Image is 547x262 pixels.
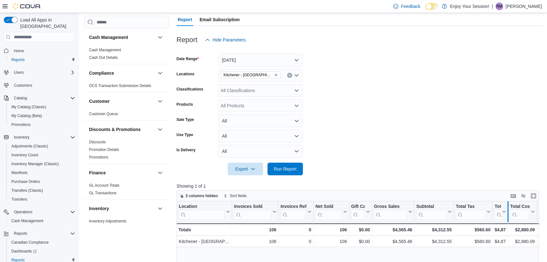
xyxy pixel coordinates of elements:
div: Subtotal [416,204,447,220]
button: My Catalog (Classic) [6,103,78,111]
button: Compliance [89,70,155,76]
h3: Customer [89,98,110,104]
button: Customer [89,98,155,104]
span: Customer Queue [89,111,118,116]
button: Manifests [6,168,78,177]
span: Run Report [274,166,297,172]
span: Operations [14,209,33,215]
h3: Compliance [89,70,114,76]
a: Reports [9,56,27,64]
span: Users [11,69,75,76]
div: $560.60 [456,226,490,234]
button: Invoices Sold [234,204,276,220]
a: Customers [11,82,35,89]
button: Inventory [1,133,78,142]
div: Net Sold [315,204,342,220]
h3: Inventory [89,205,109,212]
div: 0 [280,226,311,234]
div: Gross Sales [374,204,407,210]
h3: Discounts & Promotions [89,126,141,133]
span: Reports [14,231,27,236]
button: Cash Management [156,34,164,41]
label: Classifications [177,87,203,92]
div: $4,873.15 [495,238,506,246]
span: Reports [11,57,25,62]
div: 106 [315,226,347,234]
span: GL Account Totals [89,183,119,188]
div: Rahil Mansuri [496,3,503,10]
div: Location [179,204,225,210]
button: Export [228,163,263,175]
button: Customers [1,81,78,90]
div: 0 [280,238,311,246]
button: Hide Parameters [202,34,248,46]
div: $0.00 [351,238,370,246]
button: Customer [156,97,164,105]
button: Open list of options [294,103,299,108]
div: Total Invoiced [495,204,501,220]
span: 2 columns hidden [186,193,218,198]
a: Home [11,47,27,55]
button: Transfers [6,195,78,204]
a: Transfers [9,196,30,203]
h3: Report [177,36,197,44]
span: Promotion Details [89,147,119,152]
button: Inventory Manager (Classic) [6,159,78,168]
span: Transfers (Classic) [11,188,43,193]
img: Cova [13,3,41,9]
div: Gross Sales [374,204,407,220]
button: [DATE] [218,54,303,66]
button: Enter fullscreen [530,192,537,200]
a: GL Account Totals [89,183,119,188]
a: Cash Out Details [89,55,118,60]
button: Open list of options [294,88,299,93]
span: Kitchener - Highland [221,72,281,78]
button: Users [1,68,78,77]
span: Users [14,70,24,75]
span: Inventory Manager (Classic) [11,161,59,166]
span: Inventory Count [11,153,38,158]
a: Manifests [9,169,30,177]
button: Finance [156,169,164,177]
div: Customer [84,110,169,120]
button: Inventory [89,205,155,212]
span: Promotions [9,121,75,128]
span: Reports [11,230,75,237]
span: My Catalog (Beta) [9,112,75,120]
button: Total Invoiced [495,204,506,220]
span: Discounts [89,140,106,145]
span: Dashboards [9,247,75,255]
button: 2 columns hidden [177,192,220,200]
button: Subtotal [416,204,452,220]
button: All [218,115,303,127]
button: Reports [1,229,78,238]
span: Manifests [9,169,75,177]
span: Transfers [9,196,75,203]
button: All [218,130,303,142]
span: Manifests [11,170,27,175]
a: Transfers (Classic) [9,187,45,194]
div: Cash Management [84,46,169,64]
span: Catalog [11,94,75,102]
button: Gross Sales [374,204,412,220]
div: $2,880.09 [510,238,535,246]
div: Net Sold [315,204,342,210]
div: Total Cost [510,204,530,220]
label: Use Type [177,132,193,137]
div: 106 [315,238,347,246]
a: Inventory Count [9,151,41,159]
a: Customer Queue [89,112,118,116]
button: Cash Management [89,34,155,41]
a: Purchase Orders [9,178,43,185]
button: Catalog [1,94,78,103]
div: Invoices Sold [234,204,271,220]
span: OCS Transaction Submission Details [89,83,151,88]
span: Hide Parameters [213,37,246,43]
div: $0.00 [351,226,370,234]
button: Adjustments (Classic) [6,142,78,151]
button: Users [11,69,26,76]
a: Adjustments (Classic) [9,142,51,150]
span: Inventory Count [9,151,75,159]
